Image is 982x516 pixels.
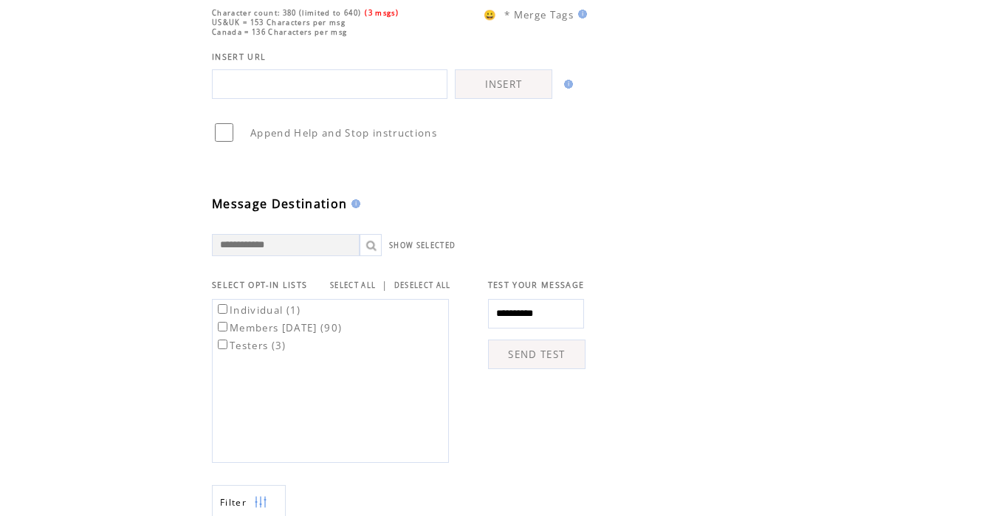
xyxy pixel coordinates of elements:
[394,281,451,290] a: DESELECT ALL
[212,280,307,290] span: SELECT OPT-IN LISTS
[218,304,227,314] input: Individual (1)
[389,241,456,250] a: SHOW SELECTED
[574,10,587,18] img: help.gif
[504,8,574,21] span: * Merge Tags
[484,8,497,21] span: 😀
[218,322,227,331] input: Members [DATE] (90)
[212,18,346,27] span: US&UK = 153 Characters per msg
[488,340,586,369] a: SEND TEST
[560,80,573,89] img: help.gif
[365,8,399,18] span: (3 msgs)
[250,126,437,140] span: Append Help and Stop instructions
[215,321,342,334] label: Members [DATE] (90)
[455,69,552,99] a: INSERT
[212,27,347,37] span: Canada = 136 Characters per msg
[330,281,376,290] a: SELECT ALL
[212,196,347,212] span: Message Destination
[218,340,227,349] input: Testers (3)
[382,278,388,292] span: |
[215,339,286,352] label: Testers (3)
[212,52,266,62] span: INSERT URL
[220,496,247,509] span: Show filters
[488,280,585,290] span: TEST YOUR MESSAGE
[347,199,360,208] img: help.gif
[212,8,361,18] span: Character count: 380 (limited to 640)
[215,303,301,317] label: Individual (1)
